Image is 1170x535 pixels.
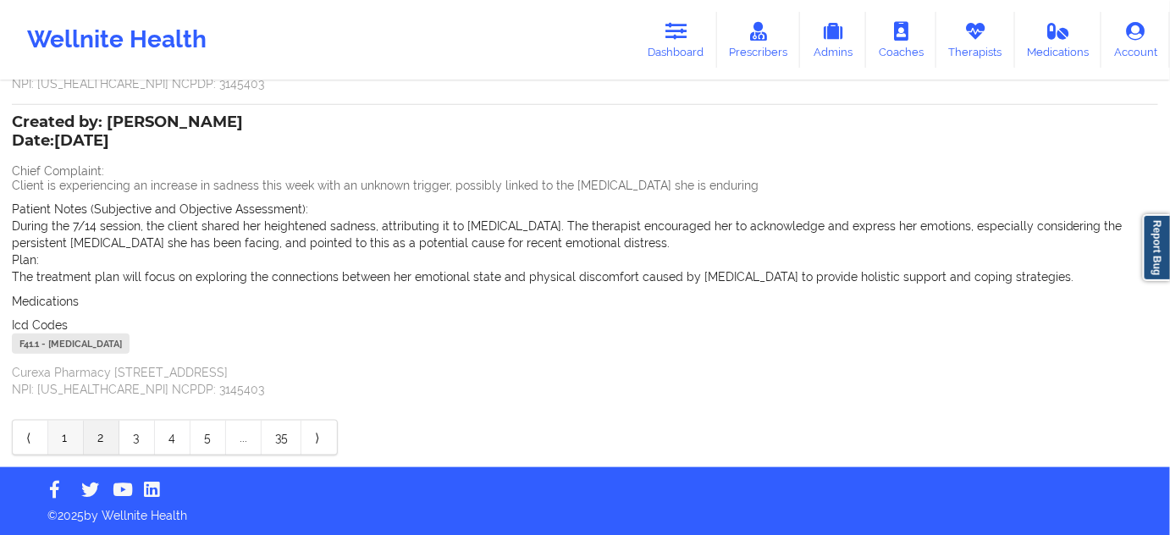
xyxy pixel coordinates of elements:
[262,421,301,455] a: 35
[866,12,936,68] a: Coaches
[84,421,119,455] a: 2
[48,421,84,455] a: 1
[36,495,1134,524] p: © 2025 by Wellnite Health
[119,421,155,455] a: 3
[12,177,1158,194] p: Client is experiencing an increase in sadness this week with an unknown trigger, possibly linked ...
[12,318,68,332] span: Icd Codes
[301,421,337,455] a: Next item
[12,130,243,152] p: Date: [DATE]
[190,421,226,455] a: 5
[1143,214,1170,281] a: Report Bug
[12,364,1158,398] p: Curexa Pharmacy [STREET_ADDRESS] NPI: [US_HEALTHCARE_NPI] NCPDP: 3145403
[1101,12,1170,68] a: Account
[12,253,39,267] span: Plan:
[1015,12,1102,68] a: Medications
[12,113,243,152] div: Created by: [PERSON_NAME]
[936,12,1015,68] a: Therapists
[12,164,104,178] span: Chief Complaint:
[226,421,262,455] a: ...
[12,268,1158,285] p: The treatment plan will focus on exploring the connections between her emotional state and physic...
[12,420,338,455] div: Pagination Navigation
[636,12,717,68] a: Dashboard
[717,12,801,68] a: Prescribers
[12,295,79,308] span: Medications
[155,421,190,455] a: 4
[800,12,866,68] a: Admins
[13,421,48,455] a: Previous item
[12,334,130,354] div: F41.1 - [MEDICAL_DATA]
[12,218,1158,251] p: During the 7/14 session, the client shared her heightened sadness, attributing it to [MEDICAL_DAT...
[12,202,308,216] span: Patient Notes (Subjective and Objective Assessment):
